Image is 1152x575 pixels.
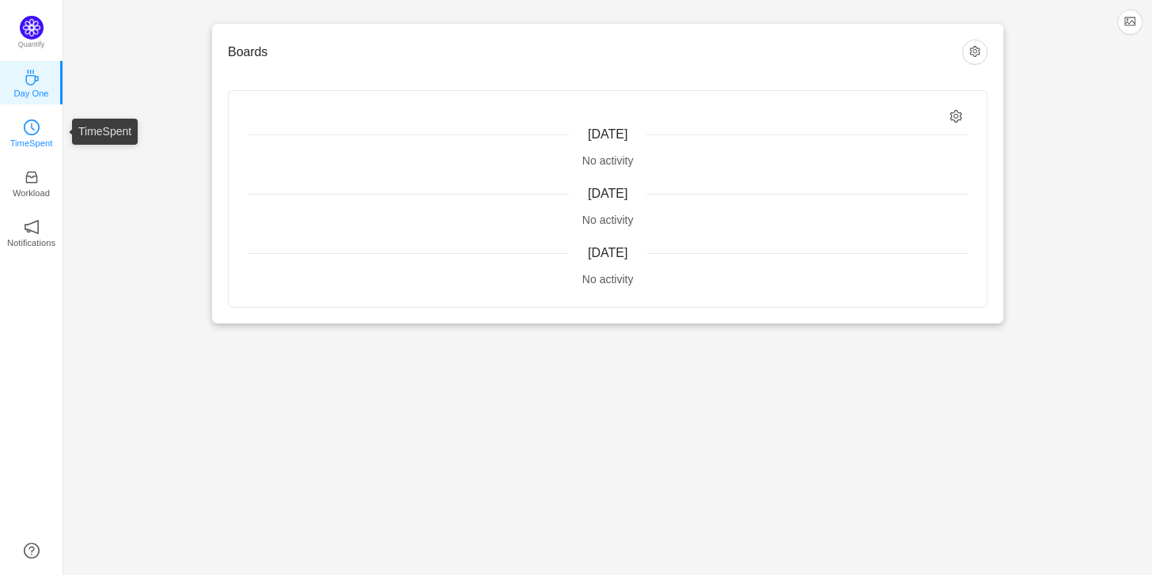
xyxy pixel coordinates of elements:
[24,543,40,558] a: icon: question-circle
[949,110,963,123] i: icon: setting
[588,187,627,200] span: [DATE]
[24,169,40,185] i: icon: inbox
[588,127,627,141] span: [DATE]
[13,86,48,100] p: Day One
[10,136,53,150] p: TimeSpent
[588,246,627,259] span: [DATE]
[228,44,962,60] h3: Boards
[1117,9,1143,35] button: icon: picture
[24,119,40,135] i: icon: clock-circle
[24,174,40,190] a: icon: inboxWorkload
[18,40,45,51] p: Quantify
[24,74,40,90] a: icon: coffeeDay One
[248,271,968,288] div: No activity
[962,40,987,65] button: icon: setting
[24,124,40,140] a: icon: clock-circleTimeSpent
[248,153,968,169] div: No activity
[248,212,968,229] div: No activity
[24,219,40,235] i: icon: notification
[20,16,44,40] img: Quantify
[24,224,40,240] a: icon: notificationNotifications
[24,70,40,85] i: icon: coffee
[13,186,50,200] p: Workload
[7,236,55,250] p: Notifications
